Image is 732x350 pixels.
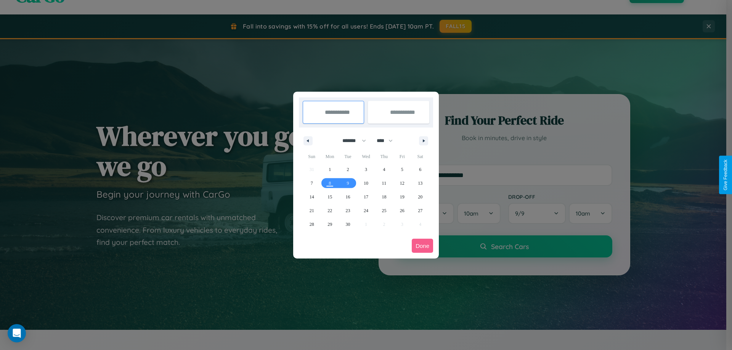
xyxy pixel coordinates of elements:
[310,190,314,204] span: 14
[346,190,350,204] span: 16
[411,150,429,163] span: Sat
[303,150,321,163] span: Sun
[321,176,339,190] button: 8
[364,204,368,217] span: 24
[375,204,393,217] button: 25
[303,176,321,190] button: 7
[375,163,393,176] button: 4
[321,150,339,163] span: Mon
[364,176,368,190] span: 10
[303,217,321,231] button: 28
[311,176,313,190] span: 7
[411,190,429,204] button: 20
[310,204,314,217] span: 21
[357,190,375,204] button: 17
[375,190,393,204] button: 18
[418,190,422,204] span: 20
[419,163,421,176] span: 6
[393,176,411,190] button: 12
[339,204,357,217] button: 23
[383,163,385,176] span: 4
[357,176,375,190] button: 10
[339,163,357,176] button: 2
[382,190,386,204] span: 18
[327,204,332,217] span: 22
[411,176,429,190] button: 13
[418,176,422,190] span: 13
[364,190,368,204] span: 17
[329,176,331,190] span: 8
[412,239,433,253] button: Done
[723,160,728,190] div: Give Feedback
[310,217,314,231] span: 28
[339,217,357,231] button: 30
[321,163,339,176] button: 1
[411,163,429,176] button: 6
[393,190,411,204] button: 19
[347,176,349,190] span: 9
[346,204,350,217] span: 23
[357,204,375,217] button: 24
[375,176,393,190] button: 11
[393,150,411,163] span: Fri
[418,204,422,217] span: 27
[347,163,349,176] span: 2
[400,204,405,217] span: 26
[339,150,357,163] span: Tue
[382,204,386,217] span: 25
[327,217,332,231] span: 29
[339,190,357,204] button: 16
[321,217,339,231] button: 29
[357,150,375,163] span: Wed
[303,190,321,204] button: 14
[303,204,321,217] button: 21
[382,176,387,190] span: 11
[327,190,332,204] span: 15
[401,163,403,176] span: 5
[8,324,26,342] div: Open Intercom Messenger
[339,176,357,190] button: 9
[375,150,393,163] span: Thu
[365,163,367,176] span: 3
[321,204,339,217] button: 22
[400,190,405,204] span: 19
[411,204,429,217] button: 27
[321,190,339,204] button: 15
[357,163,375,176] button: 3
[400,176,405,190] span: 12
[393,204,411,217] button: 26
[346,217,350,231] span: 30
[329,163,331,176] span: 1
[393,163,411,176] button: 5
